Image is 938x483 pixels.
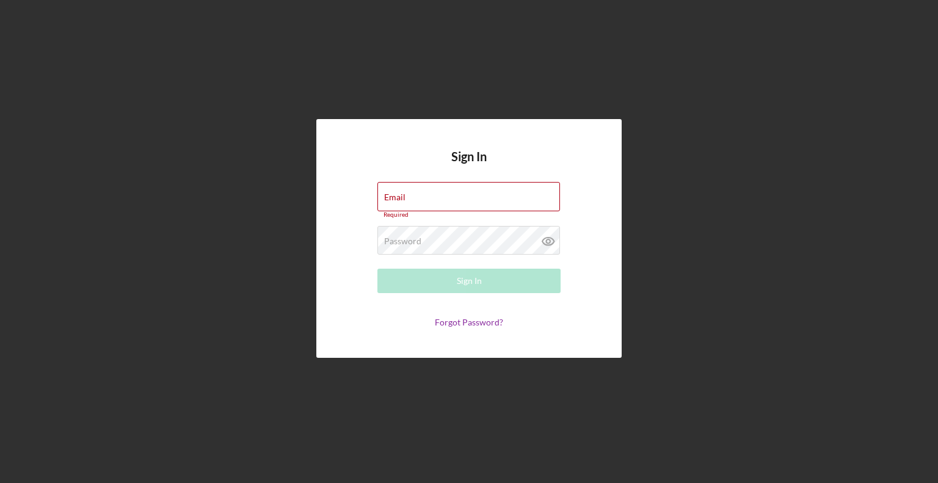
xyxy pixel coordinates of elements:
a: Forgot Password? [435,317,503,327]
label: Password [384,236,421,246]
button: Sign In [377,269,561,293]
label: Email [384,192,405,202]
div: Sign In [457,269,482,293]
h4: Sign In [451,150,487,182]
div: Required [377,211,561,219]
